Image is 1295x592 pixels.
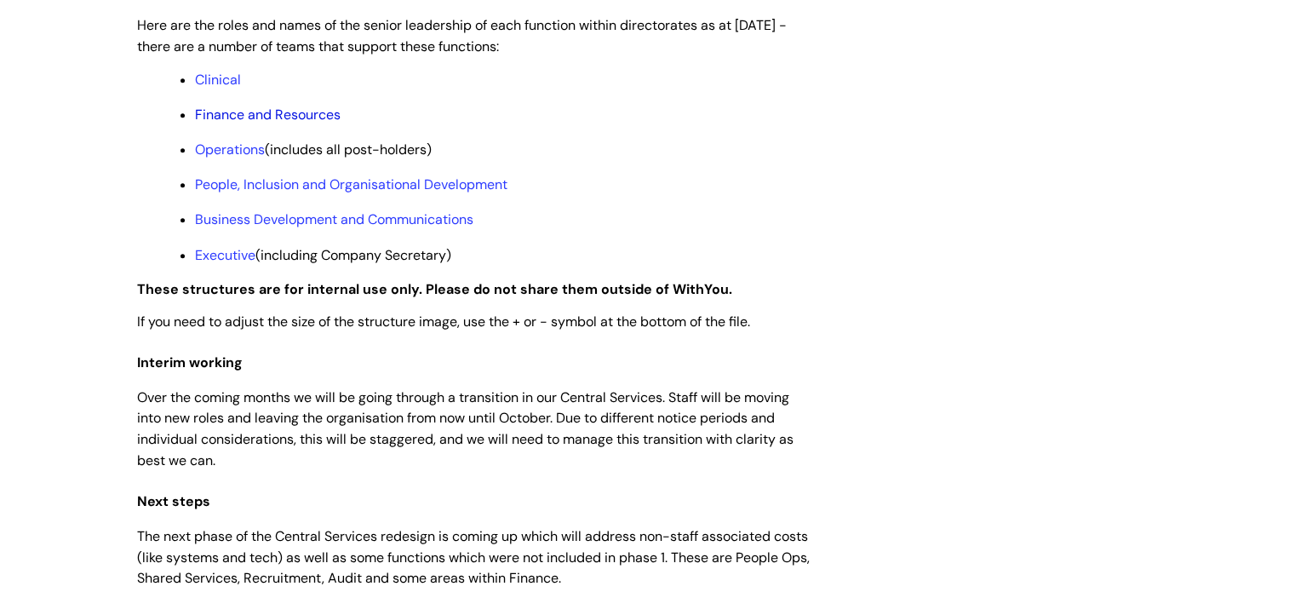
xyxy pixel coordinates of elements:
span: (includes all post-holders) [195,141,432,158]
span: (including Company Secretary) [195,246,451,264]
span: Here are the roles and names of the senior leadership of each function within directorates as at ... [137,16,787,55]
strong: These structures are for internal use only. Please do not share them outside of WithYou. [137,280,732,298]
a: Operations [195,141,265,158]
span: The next phase of the Central Services redesign is coming up which will address non-staff associa... [137,527,810,588]
span: Over the coming months we will be going through a transition in our Central Services. Staff will ... [137,388,794,469]
a: Finance and Resources [195,106,341,124]
span: Next steps [137,492,210,510]
a: Clinical [195,71,241,89]
span: Interim working [137,353,243,371]
span: If you need to adjust the size of the structure image, use the + or - symbol at the bottom of the... [137,313,750,330]
a: Executive [195,246,255,264]
a: People, Inclusion and Organisational Development [195,175,507,193]
a: Business Development and Communications [195,210,473,228]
